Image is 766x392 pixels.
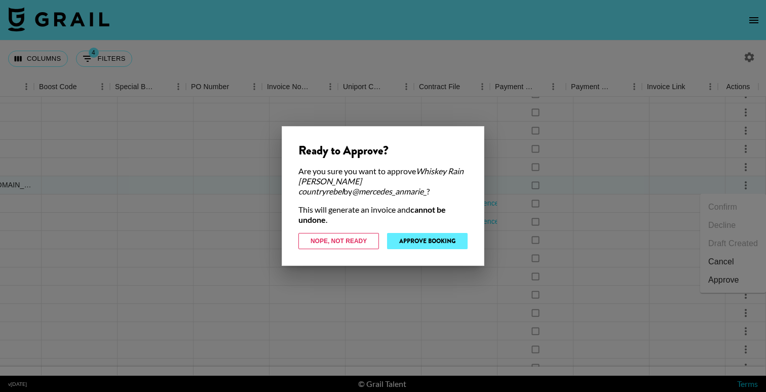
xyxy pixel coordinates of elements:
[352,186,427,196] em: @ mercedes_anmarie_
[298,166,464,196] em: Whiskey Rain [PERSON_NAME] countryrebel
[298,166,468,197] div: Are you sure you want to approve by ?
[387,233,468,249] button: Approve Booking
[298,205,468,225] div: This will generate an invoice and .
[298,205,446,224] strong: cannot be undone
[298,143,468,158] div: Ready to Approve?
[298,233,379,249] button: Nope, Not Ready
